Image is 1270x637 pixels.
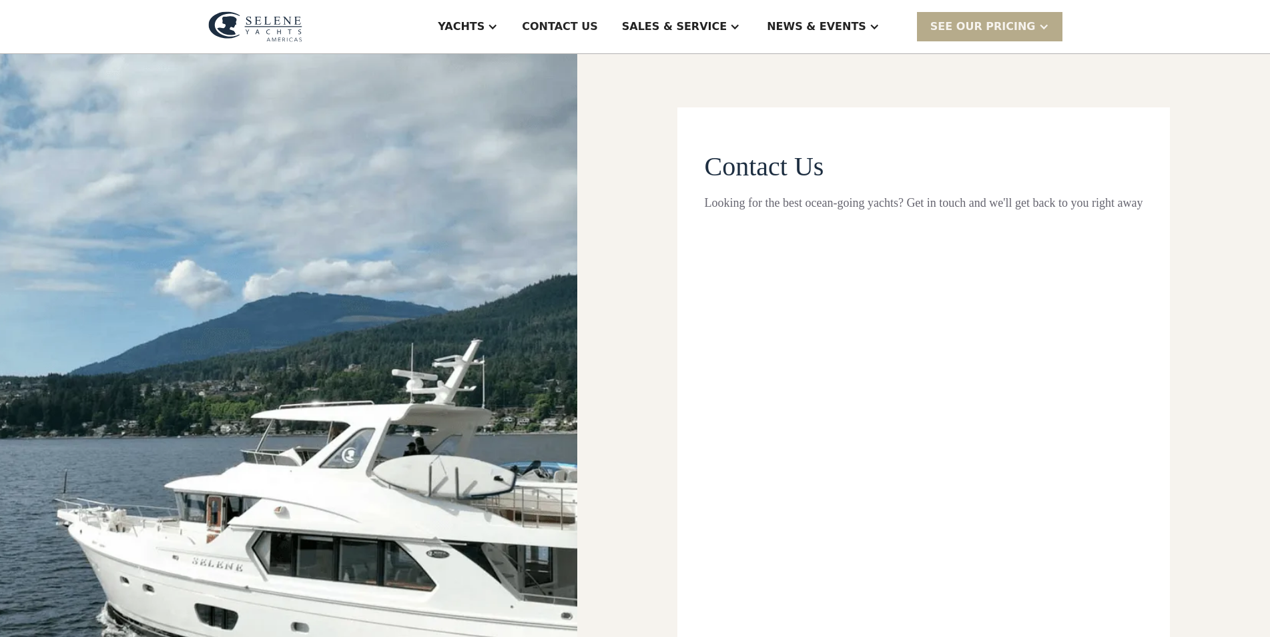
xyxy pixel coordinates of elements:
div: SEE Our Pricing [930,19,1036,35]
div: Sales & Service [622,19,727,35]
div: Contact US [522,19,598,35]
div: Yachts [438,19,485,35]
div: Looking for the best ocean-going yachts? Get in touch and we'll get back to you right away [704,194,1143,212]
div: SEE Our Pricing [917,12,1062,41]
span: Contact Us [704,151,824,181]
div: News & EVENTS [767,19,866,35]
img: logo [208,11,302,42]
